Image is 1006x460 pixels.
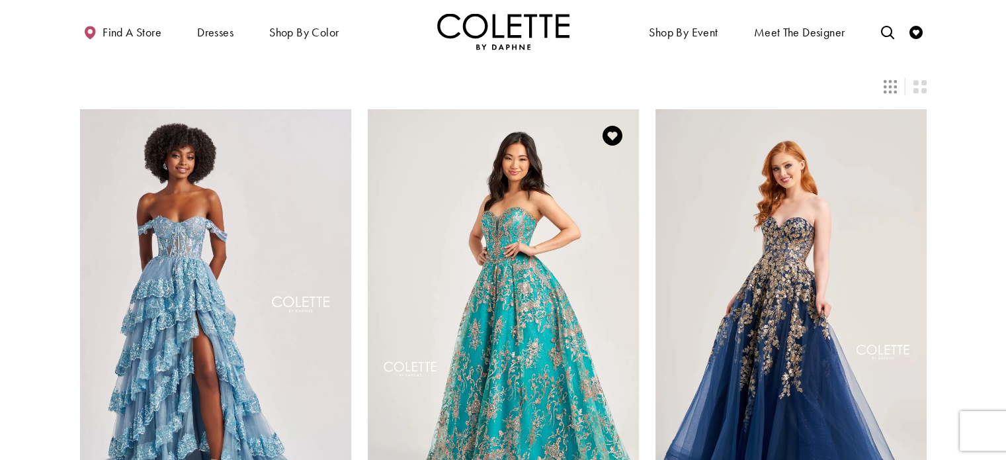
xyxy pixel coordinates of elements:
[103,26,161,39] span: Find a store
[754,26,845,39] span: Meet the designer
[649,26,718,39] span: Shop By Event
[913,80,926,93] span: Switch layout to 2 columns
[197,26,233,39] span: Dresses
[266,13,342,50] span: Shop by color
[269,26,339,39] span: Shop by color
[72,72,935,101] div: Layout Controls
[80,13,165,50] a: Find a store
[751,13,849,50] a: Meet the designer
[437,13,569,50] img: Colette by Daphne
[437,13,569,50] a: Visit Home Page
[884,80,897,93] span: Switch layout to 3 columns
[804,53,900,64] span: 79 items
[194,13,237,50] span: Dresses
[646,13,721,50] span: Shop By Event
[906,13,926,50] a: Check Wishlist
[599,122,626,150] a: Add to Wishlist
[877,13,897,50] a: Toggle search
